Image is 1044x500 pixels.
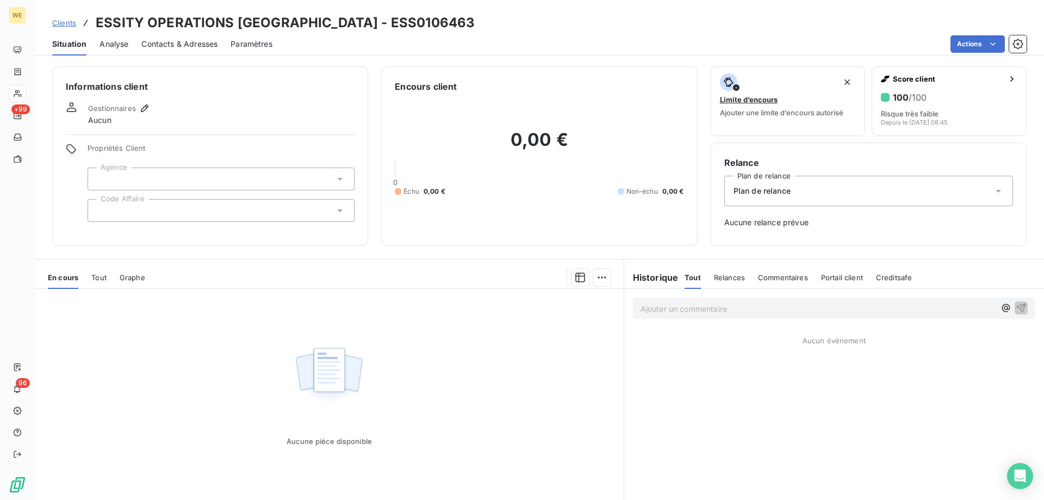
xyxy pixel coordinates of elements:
[97,206,105,215] input: Ajouter une valeur
[96,13,475,33] h3: ESSITY OPERATIONS [GEOGRAPHIC_DATA] - ESS0106463
[1007,463,1033,489] div: Open Intercom Messenger
[624,271,679,284] h6: Historique
[395,80,457,93] h6: Encours client
[424,187,445,196] span: 0,00 €
[403,187,419,196] span: Échu
[893,75,1003,83] span: Score client
[714,273,745,282] span: Relances
[141,39,217,50] span: Contacts & Adresses
[734,186,791,196] span: Plan de relance
[821,273,863,282] span: Portail client
[48,273,78,282] span: En cours
[758,273,808,282] span: Commentaires
[120,273,145,282] span: Graphe
[662,187,684,196] span: 0,00 €
[876,273,912,282] span: Creditsafe
[97,174,105,184] input: Ajouter une valeur
[66,80,355,93] h6: Informations client
[9,7,26,24] div: WE
[9,476,26,493] img: Logo LeanPay
[724,217,1013,228] span: Aucune relance prévue
[881,109,939,118] span: Risque très faible
[52,18,76,27] span: Clients
[231,39,272,50] span: Paramètres
[685,273,701,282] span: Tout
[287,437,372,446] span: Aucune pièce disponible
[720,108,843,117] span: Ajouter une limite d’encours autorisé
[52,17,76,28] a: Clients
[803,336,866,345] span: Aucun évènement
[88,104,136,113] span: Gestionnaires
[393,178,397,187] span: 0
[395,129,683,162] h2: 0,00 €
[626,187,658,196] span: Non-échu
[11,104,30,114] span: +99
[100,39,128,50] span: Analyse
[294,342,364,409] img: Empty state
[720,95,778,104] span: Limite d’encours
[88,144,355,159] span: Propriétés Client
[881,119,948,126] span: Depuis le [DATE] 08:45
[52,39,86,50] span: Situation
[872,66,1027,136] button: Score client100/100Risque très faibleDepuis le [DATE] 08:45
[909,92,927,103] span: /100
[950,35,1005,53] button: Actions
[91,273,107,282] span: Tout
[16,378,30,388] span: 96
[88,115,111,126] span: Aucun
[724,156,1013,169] h6: Relance
[893,92,927,103] h6: 100
[711,66,866,136] button: Limite d’encoursAjouter une limite d’encours autorisé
